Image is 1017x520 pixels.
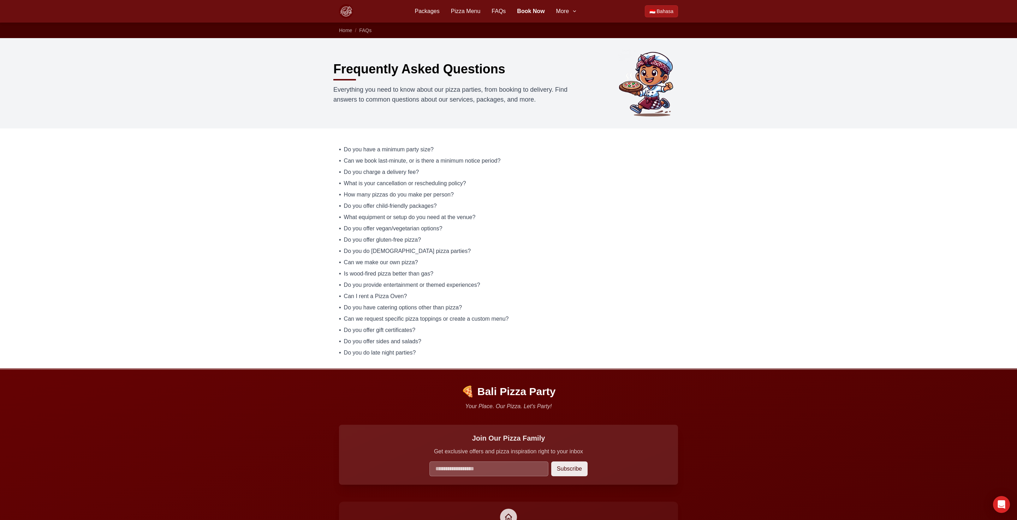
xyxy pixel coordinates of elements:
[344,303,462,312] span: Do you have catering options other than pizza?
[339,349,678,357] a: • Do you do late night parties?
[339,179,678,188] a: • What is your cancellation or rescheduling policy?
[339,303,341,312] span: •
[339,247,678,255] a: • Do you do [DEMOGRAPHIC_DATA] pizza parties?
[556,7,569,16] span: More
[344,191,454,199] span: How many pizzas do you make per person?
[339,315,678,323] a: • Can we request specific pizza toppings or create a custom menu?
[339,224,341,233] span: •
[344,349,416,357] span: Do you do late night parties?
[344,236,421,244] span: Do you offer gluten-free pizza?
[339,224,678,233] a: • Do you offer vegan/vegetarian options?
[344,202,437,210] span: Do you offer child-friendly packages?
[344,281,480,289] span: Do you provide entertainment or themed experiences?
[339,326,341,334] span: •
[339,270,341,278] span: •
[339,258,678,267] a: • Can we make our own pizza?
[645,5,678,17] a: Beralih ke Bahasa Indonesia
[339,145,678,154] a: • Do you have a minimum party size?
[339,202,678,210] a: • Do you offer child-friendly packages?
[344,179,466,188] span: What is your cancellation or rescheduling policy?
[333,62,505,76] h1: Frequently Asked Questions
[339,349,341,357] span: •
[339,213,678,222] a: • What equipment or setup do you need at the venue?
[339,402,678,411] p: Your Place. Our Pizza. Let's Party!
[344,224,442,233] span: Do you offer vegan/vegetarian options?
[339,179,341,188] span: •
[993,496,1010,513] div: Open Intercom Messenger
[339,236,678,244] a: • Do you offer gluten-free pizza?
[355,27,356,34] li: /
[339,4,353,18] img: Bali Pizza Party Logo
[339,145,678,357] section: FAQ Topics
[339,236,341,244] span: •
[339,337,341,346] span: •
[344,213,476,222] span: What equipment or setup do you need at the venue?
[344,337,421,346] span: Do you offer sides and salads?
[339,270,678,278] a: • Is wood-fired pizza better than gas?
[339,157,678,165] a: • Can we book last-minute, or is there a minimum notice period?
[657,8,673,15] span: Bahasa
[339,326,678,334] a: • Do you offer gift certificates?
[339,337,678,346] a: • Do you offer sides and salads?
[339,168,341,176] span: •
[344,247,471,255] span: Do you do [DEMOGRAPHIC_DATA] pizza parties?
[339,303,678,312] a: • Do you have catering options other than pizza?
[339,213,341,222] span: •
[344,270,433,278] span: Is wood-fired pizza better than gas?
[344,258,418,267] span: Can we make our own pizza?
[415,7,439,16] a: Packages
[339,281,341,289] span: •
[556,7,577,16] button: More
[492,7,506,16] a: FAQs
[517,7,545,16] a: Book Now
[359,28,371,33] a: FAQs
[551,461,588,476] button: Subscribe
[344,168,419,176] span: Do you charge a delivery fee?
[339,258,341,267] span: •
[347,433,670,443] h3: Join Our Pizza Family
[616,49,684,117] img: Common questions about Bali Pizza Party
[344,292,407,301] span: Can I rent a Pizza Oven?
[339,157,341,165] span: •
[344,315,509,323] span: Can we request specific pizza toppings or create a custom menu?
[339,191,341,199] span: •
[339,247,341,255] span: •
[339,145,341,154] span: •
[344,145,434,154] span: Do you have a minimum party size?
[339,292,678,301] a: • Can I rent a Pizza Oven?
[333,85,571,104] p: Everything you need to know about our pizza parties, from booking to delivery. Find answers to co...
[339,281,678,289] a: • Do you provide entertainment or themed experiences?
[344,326,415,334] span: Do you offer gift certificates?
[339,28,352,33] a: Home
[451,7,481,16] a: Pizza Menu
[339,385,678,398] p: 🍕 Bali Pizza Party
[344,157,501,165] span: Can we book last-minute, or is there a minimum notice period?
[339,315,341,323] span: •
[347,447,670,456] p: Get exclusive offers and pizza inspiration right to your inbox
[339,191,678,199] a: • How many pizzas do you make per person?
[339,202,341,210] span: •
[339,168,678,176] a: • Do you charge a delivery fee?
[339,292,341,301] span: •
